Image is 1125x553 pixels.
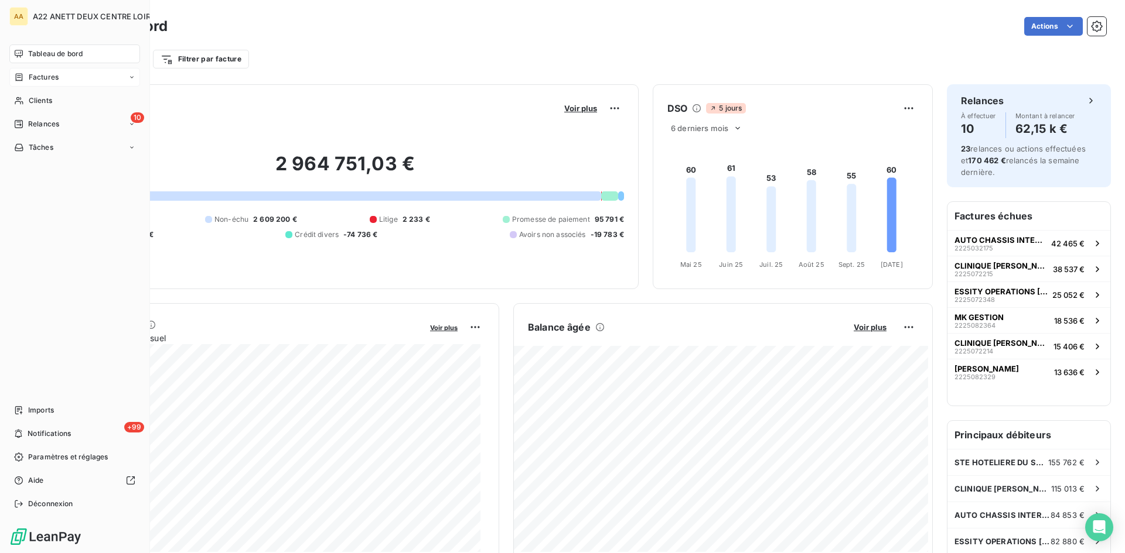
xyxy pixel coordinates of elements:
span: Chiffre d'affaires mensuel [66,332,422,344]
span: 42 465 € [1051,239,1085,248]
a: Aide [9,471,140,490]
span: 13 636 € [1054,367,1085,377]
span: Relances [28,119,59,129]
span: Litige [379,214,398,225]
span: Non-échu [214,214,248,225]
span: Voir plus [564,104,597,113]
span: 15 406 € [1054,342,1085,351]
span: -74 736 € [343,229,377,240]
span: À effectuer [961,112,996,119]
button: AUTO CHASSIS INTERNATIONAL222503217542 465 € [947,230,1110,256]
h6: DSO [667,101,687,115]
div: AA [9,7,28,26]
h4: 10 [961,119,996,138]
span: 6 derniers mois [671,123,728,133]
tspan: Juil. 25 [759,260,783,269]
span: 2 233 € [403,214,430,225]
span: Clients [29,95,52,106]
h4: 62,15 k € [1015,119,1075,138]
button: MK GESTION222508236418 536 € [947,307,1110,333]
span: AUTO CHASSIS INTERNATIONAL [954,510,1051,520]
tspan: Sept. 25 [838,260,865,269]
button: ESSITY OPERATIONS [GEOGRAPHIC_DATA]222507234825 052 € [947,281,1110,307]
h6: Balance âgée [528,320,591,334]
span: Factures [29,72,59,83]
span: [PERSON_NAME] [954,364,1019,373]
span: Promesse de paiement [512,214,590,225]
span: 5 jours [706,103,745,114]
tspan: Mai 25 [680,260,702,269]
tspan: Juin 25 [719,260,743,269]
tspan: Août 25 [799,260,824,269]
h6: Principaux débiteurs [947,421,1110,449]
button: CLINIQUE [PERSON_NAME]222507221415 406 € [947,333,1110,359]
span: ESSITY OPERATIONS [GEOGRAPHIC_DATA] [954,287,1048,296]
h2: 2 964 751,03 € [66,152,624,187]
span: 2225082329 [954,373,996,380]
span: Paramètres et réglages [28,452,108,462]
span: 18 536 € [1054,316,1085,325]
span: 2 609 200 € [253,214,297,225]
span: CLINIQUE [PERSON_NAME] 2 [954,484,1051,493]
span: 2225082364 [954,322,996,329]
button: Voir plus [427,322,461,332]
h6: Relances [961,94,1004,108]
span: 2225032175 [954,245,993,252]
span: AUTO CHASSIS INTERNATIONAL [954,235,1046,245]
span: Crédit divers [295,229,339,240]
tspan: [DATE] [881,260,903,269]
button: Filtrer par facture [153,50,249,68]
button: Voir plus [561,103,601,114]
span: 25 052 € [1052,290,1085,300]
span: Avoirs non associés [519,229,586,240]
span: 10 [131,112,144,123]
span: 84 853 € [1051,510,1085,520]
span: 170 462 € [968,156,1005,165]
span: -19 783 € [591,229,624,240]
span: STE HOTELIERE DU SH61QG [954,458,1048,467]
span: Montant à relancer [1015,112,1075,119]
span: CLINIQUE [PERSON_NAME] [954,338,1049,348]
span: Notifications [28,428,71,439]
button: Actions [1024,17,1083,36]
span: Tableau de bord [28,49,83,59]
h6: Factures échues [947,202,1110,230]
span: +99 [124,422,144,432]
span: Tâches [29,142,53,153]
span: Déconnexion [28,499,73,509]
span: MK GESTION [954,312,1004,322]
span: 23 [961,144,970,153]
span: 82 880 € [1051,537,1085,546]
span: Imports [28,405,54,415]
span: 2225072214 [954,348,993,355]
span: CLINIQUE [PERSON_NAME] 2 [954,261,1048,270]
span: 95 791 € [595,214,624,225]
span: 38 537 € [1053,265,1085,274]
button: CLINIQUE [PERSON_NAME] 2222507221538 537 € [947,256,1110,281]
span: Voir plus [430,324,458,332]
span: ESSITY OPERATIONS [GEOGRAPHIC_DATA] [954,537,1051,546]
span: 155 762 € [1048,458,1085,467]
button: Voir plus [850,322,890,332]
button: [PERSON_NAME]222508232913 636 € [947,359,1110,384]
span: A22 ANETT DEUX CENTRE LOIRE [33,12,155,21]
span: relances ou actions effectuées et relancés la semaine dernière. [961,144,1086,177]
img: Logo LeanPay [9,527,82,546]
span: 2225072215 [954,270,993,277]
span: Voir plus [854,322,887,332]
span: Aide [28,475,44,486]
div: Open Intercom Messenger [1085,513,1113,541]
span: 2225072348 [954,296,995,303]
span: 115 013 € [1051,484,1085,493]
